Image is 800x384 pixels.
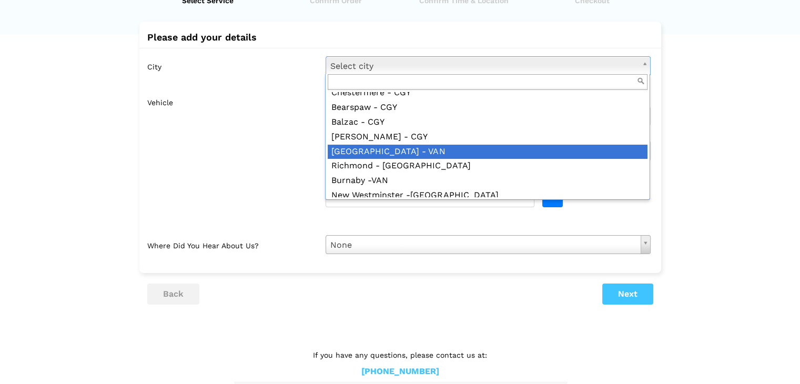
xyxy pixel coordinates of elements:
div: Richmond - [GEOGRAPHIC_DATA] [328,159,647,174]
div: Bearspaw - CGY [328,100,647,115]
div: New Westminster -[GEOGRAPHIC_DATA] [328,188,647,203]
div: Balzac - CGY [328,115,647,130]
div: Burnaby -VAN [328,174,647,188]
div: Chestermere - CGY [328,86,647,100]
div: [PERSON_NAME] - CGY [328,130,647,145]
div: [GEOGRAPHIC_DATA] - VAN [328,145,647,159]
